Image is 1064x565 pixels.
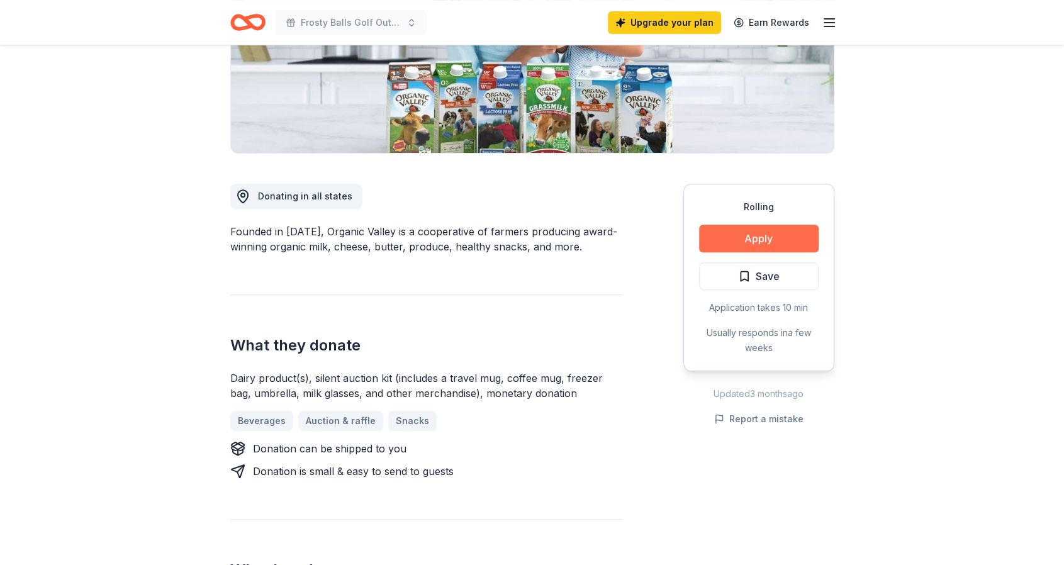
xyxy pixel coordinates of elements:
button: Save [699,262,819,290]
div: Updated 3 months ago [683,386,834,401]
div: Usually responds in a few weeks [699,325,819,355]
a: Snacks [388,411,437,431]
button: Frosty Balls Golf Outing [276,10,427,35]
a: Upgrade your plan [608,11,721,34]
button: Report a mistake [714,411,804,427]
div: Founded in [DATE], Organic Valley is a cooperative of farmers producing award-winning organic mil... [230,224,623,254]
div: Rolling [699,199,819,215]
div: Dairy product(s), silent auction kit (includes a travel mug, coffee mug, freezer bag, umbrella, m... [230,371,623,401]
span: Frosty Balls Golf Outing [301,15,401,30]
a: Auction & raffle [298,411,383,431]
div: Donation can be shipped to you [253,441,406,456]
span: Donating in all states [258,191,352,201]
div: Donation is small & easy to send to guests [253,464,454,479]
a: Beverages [230,411,293,431]
div: Application takes 10 min [699,300,819,315]
button: Apply [699,225,819,252]
a: Earn Rewards [726,11,817,34]
span: Save [756,268,780,284]
a: Home [230,8,266,37]
h2: What they donate [230,335,623,355]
